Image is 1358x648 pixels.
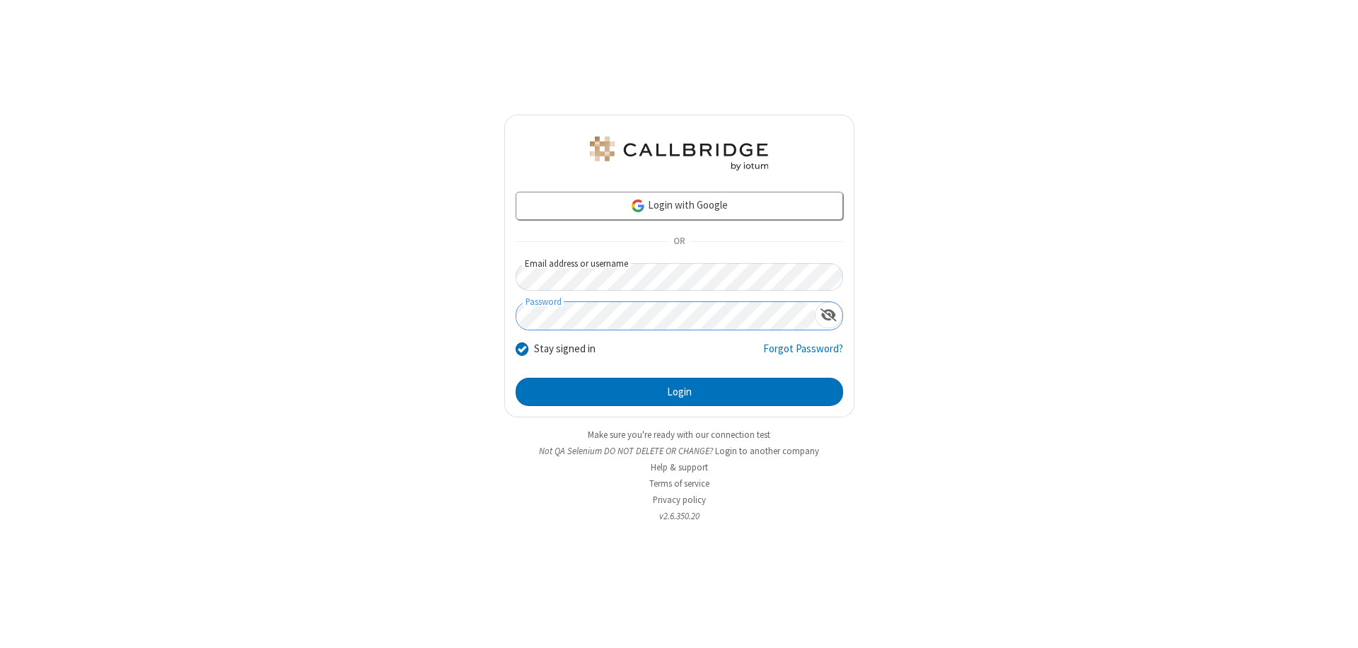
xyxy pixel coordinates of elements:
a: Privacy policy [653,494,706,506]
li: v2.6.350.20 [504,509,854,523]
span: OR [668,232,690,252]
button: Login [516,378,843,406]
a: Help & support [651,461,708,473]
img: google-icon.png [630,198,646,214]
a: Login with Google [516,192,843,220]
a: Terms of service [649,478,709,490]
div: Show password [815,302,842,328]
a: Make sure you're ready with our connection test [588,429,770,441]
li: Not QA Selenium DO NOT DELETE OR CHANGE? [504,444,854,458]
img: QA Selenium DO NOT DELETE OR CHANGE [587,137,771,170]
button: Login to another company [715,444,819,458]
label: Stay signed in [534,341,596,357]
input: Email address or username [516,263,843,291]
input: Password [516,302,815,330]
a: Forgot Password? [763,341,843,368]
